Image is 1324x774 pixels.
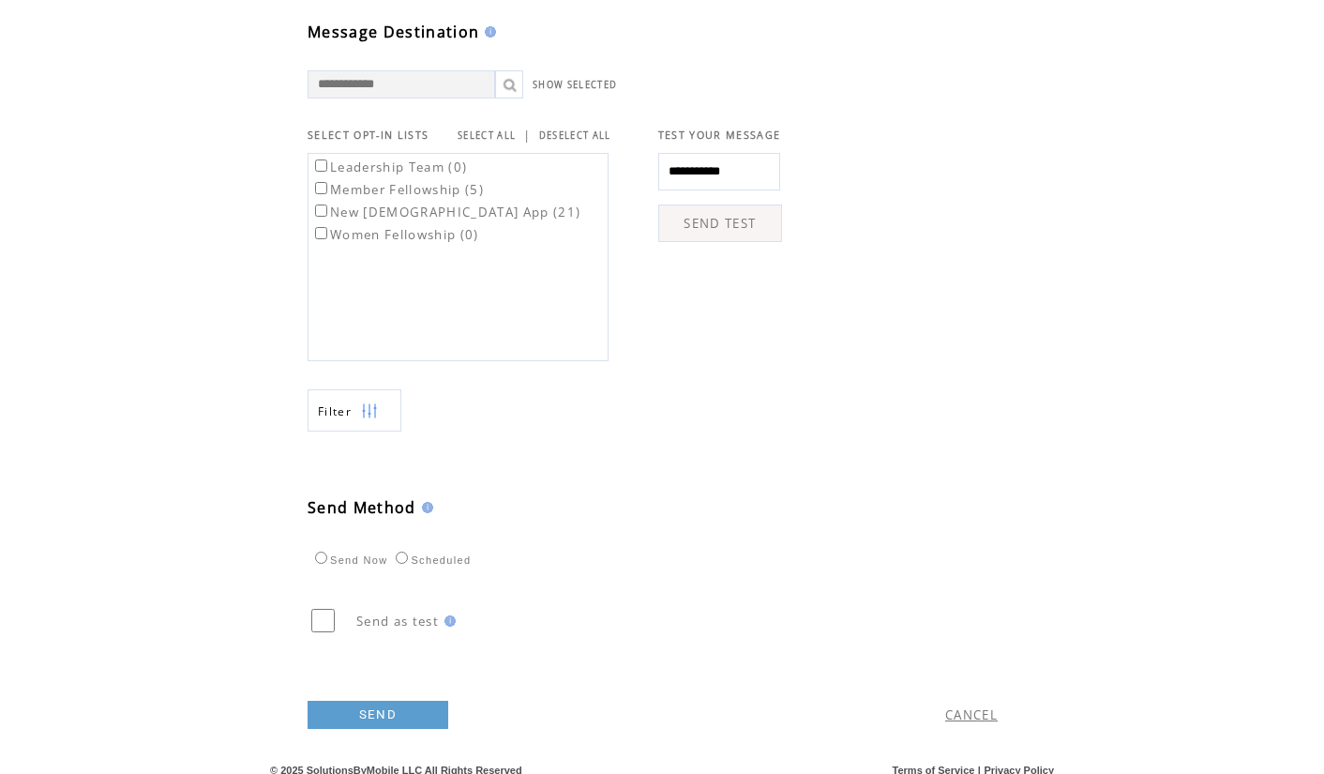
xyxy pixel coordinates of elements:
[315,159,327,172] input: Leadership Team (0)
[533,79,617,91] a: SHOW SELECTED
[315,205,327,217] input: New [DEMOGRAPHIC_DATA] App (21)
[396,552,408,564] input: Scheduled
[308,497,416,518] span: Send Method
[311,226,479,243] label: Women Fellowship (0)
[311,181,484,198] label: Member Fellowship (5)
[315,552,327,564] input: Send Now
[945,706,998,723] a: CANCEL
[308,701,448,729] a: SEND
[523,127,531,144] span: |
[361,390,378,433] img: filters.png
[308,22,479,42] span: Message Destination
[439,615,456,627] img: help.gif
[391,554,471,566] label: Scheduled
[308,129,429,142] span: SELECT OPT-IN LISTS
[658,205,782,242] a: SEND TEST
[479,26,496,38] img: help.gif
[310,554,387,566] label: Send Now
[539,129,611,142] a: DESELECT ALL
[311,159,467,175] label: Leadership Team (0)
[311,204,580,220] label: New [DEMOGRAPHIC_DATA] App (21)
[315,227,327,239] input: Women Fellowship (0)
[318,403,352,419] span: Show filters
[658,129,781,142] span: TEST YOUR MESSAGE
[416,502,433,513] img: help.gif
[315,182,327,194] input: Member Fellowship (5)
[458,129,516,142] a: SELECT ALL
[308,389,401,432] a: Filter
[356,613,439,630] span: Send as test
